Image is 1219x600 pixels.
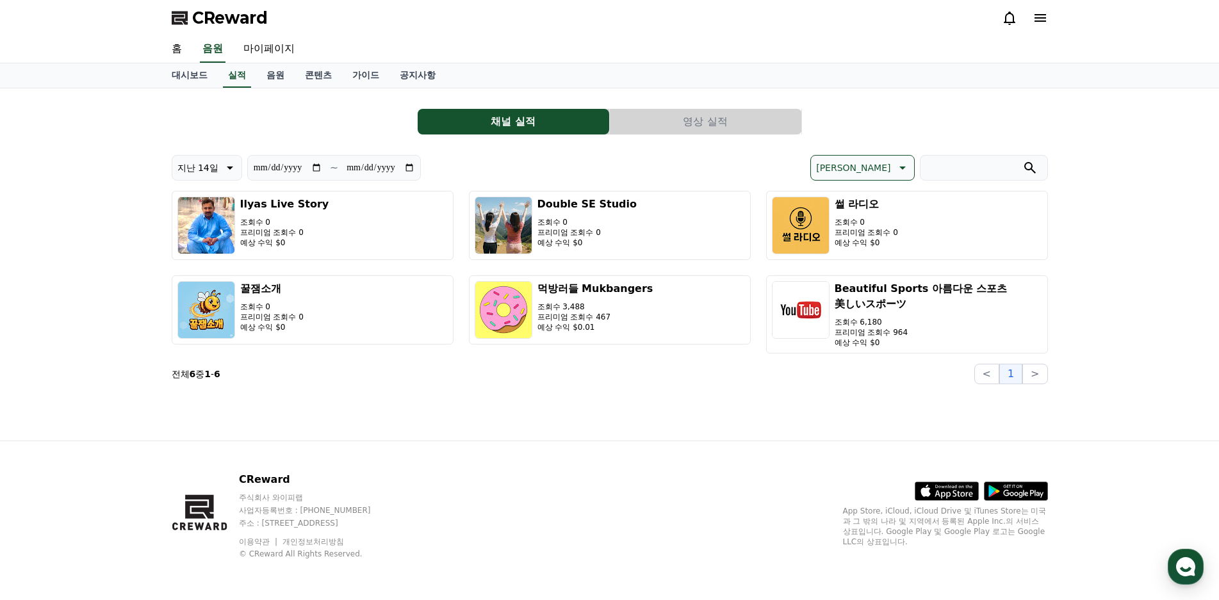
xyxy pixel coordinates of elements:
[469,191,751,260] button: Double SE Studio 조회수 0 프리미엄 조회수 0 예상 수익 $0
[239,518,395,528] p: 주소 : [STREET_ADDRESS]
[610,109,801,134] button: 영상 실적
[282,537,344,546] a: 개인정보처리방침
[835,217,898,227] p: 조회수 0
[161,63,218,88] a: 대시보드
[537,281,653,296] h3: 먹방러들 Mukbangers
[835,281,1042,312] h3: Beautiful Sports 아름다운 스포츠 美しいスポーツ
[177,281,235,339] img: 꿀잼소개
[843,506,1048,547] p: App Store, iCloud, iCloud Drive 및 iTunes Store는 미국과 그 밖의 나라 및 지역에서 등록된 Apple Inc.의 서비스 상표입니다. Goo...
[537,312,653,322] p: 프리미엄 조회수 467
[172,368,220,380] p: 전체 중 -
[172,275,454,345] button: 꿀잼소개 조회수 0 프리미엄 조회수 0 예상 수익 $0
[239,492,395,503] p: 주식회사 와이피랩
[469,275,751,345] button: 먹방러들 Mukbangers 조회수 3,488 프리미엄 조회수 467 예상 수익 $0.01
[240,281,304,296] h3: 꿀잼소개
[233,36,305,63] a: 마이페이지
[172,8,268,28] a: CReward
[835,327,1042,337] p: 프리미엄 조회수 964
[85,406,165,438] a: 대화
[172,155,242,181] button: 지난 14일
[537,302,653,312] p: 조회수 3,488
[117,426,133,436] span: 대화
[240,197,329,212] h3: Ilyas Live Story
[537,322,653,332] p: 예상 수익 $0.01
[240,227,329,238] p: 프리미엄 조회수 0
[161,36,192,63] a: 홈
[1022,364,1047,384] button: >
[330,160,338,175] p: ~
[240,302,304,312] p: 조회수 0
[766,191,1048,260] button: 썰 라디오 조회수 0 프리미엄 조회수 0 예상 수익 $0
[342,63,389,88] a: 가이드
[256,63,295,88] a: 음원
[204,369,211,379] strong: 1
[772,197,830,254] img: 썰 라디오
[240,217,329,227] p: 조회수 0
[537,217,637,227] p: 조회수 0
[418,109,610,134] a: 채널 실적
[240,322,304,332] p: 예상 수익 $0
[239,472,395,487] p: CReward
[772,281,830,339] img: Beautiful Sports 아름다운 스포츠 美しいスポーツ
[239,549,395,559] p: © CReward All Rights Reserved.
[200,36,225,63] a: 음원
[223,63,251,88] a: 실적
[239,505,395,515] p: 사업자등록번호 : [PHONE_NUMBER]
[190,369,196,379] strong: 6
[610,109,802,134] a: 영상 실적
[537,197,637,212] h3: Double SE Studio
[816,159,890,177] p: [PERSON_NAME]
[165,406,246,438] a: 설정
[766,275,1048,353] button: Beautiful Sports 아름다운 스포츠 美しいスポーツ 조회수 6,180 프리미엄 조회수 964 예상 수익 $0
[198,425,213,435] span: 설정
[192,8,268,28] span: CReward
[214,369,220,379] strong: 6
[239,537,279,546] a: 이용약관
[999,364,1022,384] button: 1
[389,63,446,88] a: 공지사항
[835,227,898,238] p: 프리미엄 조회수 0
[177,197,235,254] img: Ilyas Live Story
[835,197,898,212] h3: 썰 라디오
[177,159,218,177] p: 지난 14일
[835,238,898,248] p: 예상 수익 $0
[295,63,342,88] a: 콘텐츠
[240,238,329,248] p: 예상 수익 $0
[240,312,304,322] p: 프리미엄 조회수 0
[4,406,85,438] a: 홈
[172,191,454,260] button: Ilyas Live Story 조회수 0 프리미엄 조회수 0 예상 수익 $0
[974,364,999,384] button: <
[537,227,637,238] p: 프리미엄 조회수 0
[835,337,1042,348] p: 예상 수익 $0
[835,317,1042,327] p: 조회수 6,180
[418,109,609,134] button: 채널 실적
[810,155,914,181] button: [PERSON_NAME]
[537,238,637,248] p: 예상 수익 $0
[475,197,532,254] img: Double SE Studio
[40,425,48,435] span: 홈
[475,281,532,339] img: 먹방러들 Mukbangers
